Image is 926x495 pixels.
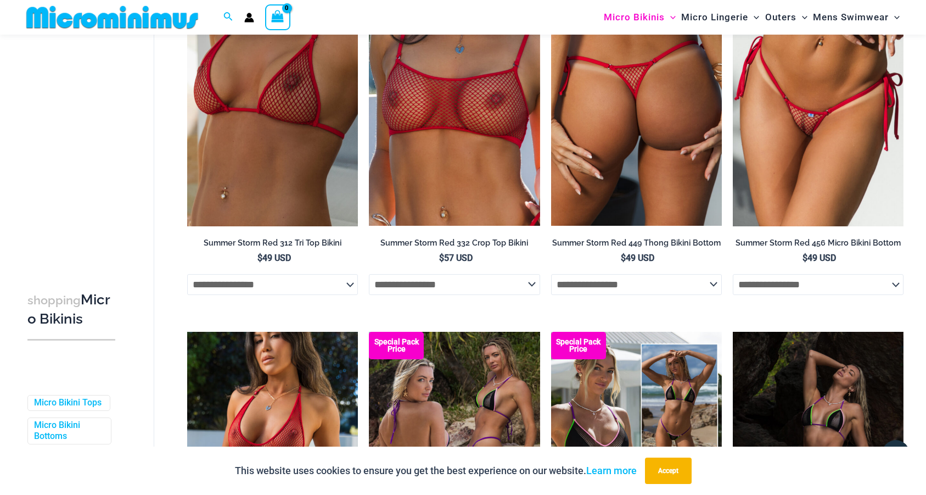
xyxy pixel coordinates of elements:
h3: Micro Bikinis [27,291,115,329]
a: OutersMenu ToggleMenu Toggle [762,3,810,31]
bdi: 49 USD [621,253,654,263]
span: $ [802,253,807,263]
img: MM SHOP LOGO FLAT [22,5,203,30]
nav: Site Navigation [599,2,904,33]
a: Search icon link [223,10,233,24]
span: Micro Bikinis [604,3,665,31]
span: Micro Lingerie [681,3,748,31]
span: $ [439,253,444,263]
span: Outers [765,3,796,31]
bdi: 57 USD [439,253,473,263]
h2: Summer Storm Red 332 Crop Top Bikini [369,238,540,248]
span: $ [621,253,626,263]
span: $ [257,253,262,263]
a: Summer Storm Red 312 Tri Top Bikini [187,238,358,252]
span: Menu Toggle [665,3,676,31]
a: View Shopping Cart, empty [265,4,290,30]
span: Menu Toggle [889,3,900,31]
p: This website uses cookies to ensure you get the best experience on our website. [235,463,637,479]
button: Accept [645,458,692,484]
bdi: 49 USD [257,253,291,263]
h2: Summer Storm Red 312 Tri Top Bikini [187,238,358,248]
a: Micro Bikini Tops [34,397,102,409]
span: Menu Toggle [796,3,807,31]
span: shopping [27,293,81,307]
b: Special Pack Price [551,338,606,353]
iframe: TrustedSite Certified [27,37,126,257]
a: Summer Storm Red 332 Crop Top Bikini [369,238,540,252]
h2: Summer Storm Red 456 Micro Bikini Bottom [733,238,903,248]
a: Micro BikinisMenu ToggleMenu Toggle [601,3,678,31]
a: Summer Storm Red 456 Micro Bikini Bottom [733,238,903,252]
a: Micro LingerieMenu ToggleMenu Toggle [678,3,762,31]
span: Menu Toggle [748,3,759,31]
a: Micro Bikini Bottoms [34,420,103,443]
a: Mens SwimwearMenu ToggleMenu Toggle [810,3,902,31]
a: Account icon link [244,13,254,23]
bdi: 49 USD [802,253,836,263]
a: Summer Storm Red 449 Thong Bikini Bottom [551,238,722,252]
h2: Summer Storm Red 449 Thong Bikini Bottom [551,238,722,248]
a: Learn more [586,465,637,476]
span: Mens Swimwear [813,3,889,31]
b: Special Pack Price [369,338,424,353]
